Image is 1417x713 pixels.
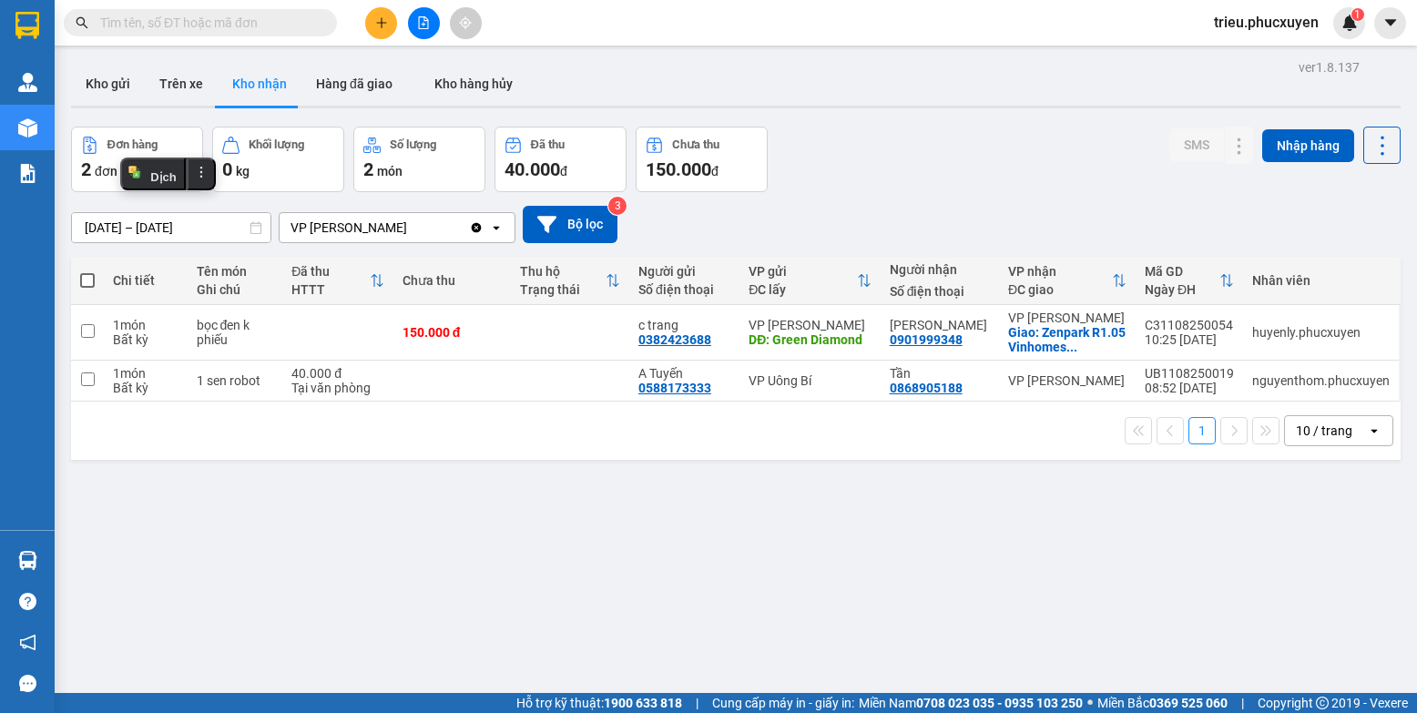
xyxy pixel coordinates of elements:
span: file-add [417,16,430,29]
span: notification [19,634,36,651]
button: Hàng đã giao [301,62,407,106]
div: 40.000 đ [291,366,383,381]
div: HTTT [291,282,369,297]
div: VP Uông Bí [749,373,871,388]
img: warehouse-icon [18,73,37,92]
div: A Tuyến [638,366,730,381]
span: aim [459,16,472,29]
div: Tần [890,366,990,381]
div: VP gửi [749,264,856,279]
span: Cung cấp máy in - giấy in: [712,693,854,713]
span: message [19,675,36,692]
img: warehouse-icon [18,551,37,570]
button: Bộ lọc [523,206,617,243]
div: DĐ: Green Diamond [749,332,871,347]
div: Chưa thu [403,273,503,288]
div: Đã thu [291,264,369,279]
svg: Clear value [469,220,484,235]
span: đ [560,164,567,178]
span: search [76,16,88,29]
button: Đơn hàng2đơn [71,127,203,192]
input: Tìm tên, số ĐT hoặc mã đơn [100,13,315,33]
div: Nguyên Bi [890,318,990,332]
span: Miền Nam [859,693,1083,713]
th: Toggle SortBy [1136,257,1243,305]
sup: 3 [608,197,627,215]
div: 1 món [113,366,178,381]
div: Bất kỳ [113,332,178,347]
svg: open [1367,423,1381,438]
svg: open [489,220,504,235]
div: C31108250054 [1145,318,1234,332]
div: 0588173333 [638,381,711,395]
span: 0 [222,158,232,180]
div: ĐC lấy [749,282,856,297]
span: question-circle [19,593,36,610]
div: Thu hộ [520,264,606,279]
span: đ [711,164,719,178]
span: kg [236,164,250,178]
span: | [696,693,698,713]
div: Bất kỳ [113,381,178,395]
img: icon-new-feature [1341,15,1358,31]
div: Tại văn phòng [291,381,383,395]
strong: 0369 525 060 [1149,696,1228,710]
div: Người gửi [638,264,730,279]
button: Kho nhận [218,62,301,106]
div: VP nhận [1008,264,1112,279]
div: ĐC giao [1008,282,1112,297]
div: 10 / trang [1296,422,1352,440]
div: Ngày ĐH [1145,282,1219,297]
strong: 1900 633 818 [604,696,682,710]
span: Kho hàng hủy [434,76,513,91]
span: món [377,164,403,178]
div: 0901999348 [890,332,963,347]
th: Toggle SortBy [739,257,880,305]
button: Đã thu40.000đ [494,127,627,192]
span: trieu.phucxuyen [1199,11,1333,34]
div: 0382423688 [638,332,711,347]
th: Toggle SortBy [999,257,1136,305]
div: Ghi chú [197,282,274,297]
button: Trên xe [145,62,218,106]
input: Selected VP Cổ Linh. [409,219,411,237]
div: huyenly.phucxuyen [1252,325,1390,340]
div: Số điện thoại [890,284,990,299]
span: ⚪️ [1087,699,1093,707]
div: bọc đen k phiếu [197,318,274,347]
div: Đã thu [531,138,565,151]
span: Hỗ trợ kỹ thuật: [516,693,682,713]
div: 150.000 đ [403,325,503,340]
span: caret-down [1382,15,1399,31]
div: Tên món [197,264,274,279]
div: Số lượng [390,138,436,151]
button: file-add [408,7,440,39]
button: Khối lượng0kg [212,127,344,192]
div: VP [PERSON_NAME] [1008,373,1126,388]
button: Nhập hàng [1262,129,1354,162]
div: Trạng thái [520,282,606,297]
div: VP [PERSON_NAME] [1008,311,1126,325]
button: 1 [1188,417,1216,444]
button: Chưa thu150.000đ [636,127,768,192]
div: Giao: Zenpark R1.05 Vinhomes Ocean Park, Đa Tốn, Gia Lâm [1008,325,1126,354]
th: Toggle SortBy [282,257,392,305]
span: 2 [363,158,373,180]
button: caret-down [1374,7,1406,39]
button: Số lượng2món [353,127,485,192]
span: 1 [1354,8,1361,21]
div: Người nhận [890,262,990,277]
th: Toggle SortBy [511,257,629,305]
div: 1 món [113,318,178,332]
img: solution-icon [18,164,37,183]
span: 40.000 [505,158,560,180]
div: Khối lượng [249,138,304,151]
span: 2 [81,158,91,180]
span: đơn [95,164,117,178]
div: Chưa thu [672,138,719,151]
button: Kho gửi [71,62,145,106]
input: Select a date range. [72,213,270,242]
div: nguyenthom.phucxuyen [1252,373,1390,388]
span: | [1241,693,1244,713]
div: VP [PERSON_NAME] [291,219,407,237]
